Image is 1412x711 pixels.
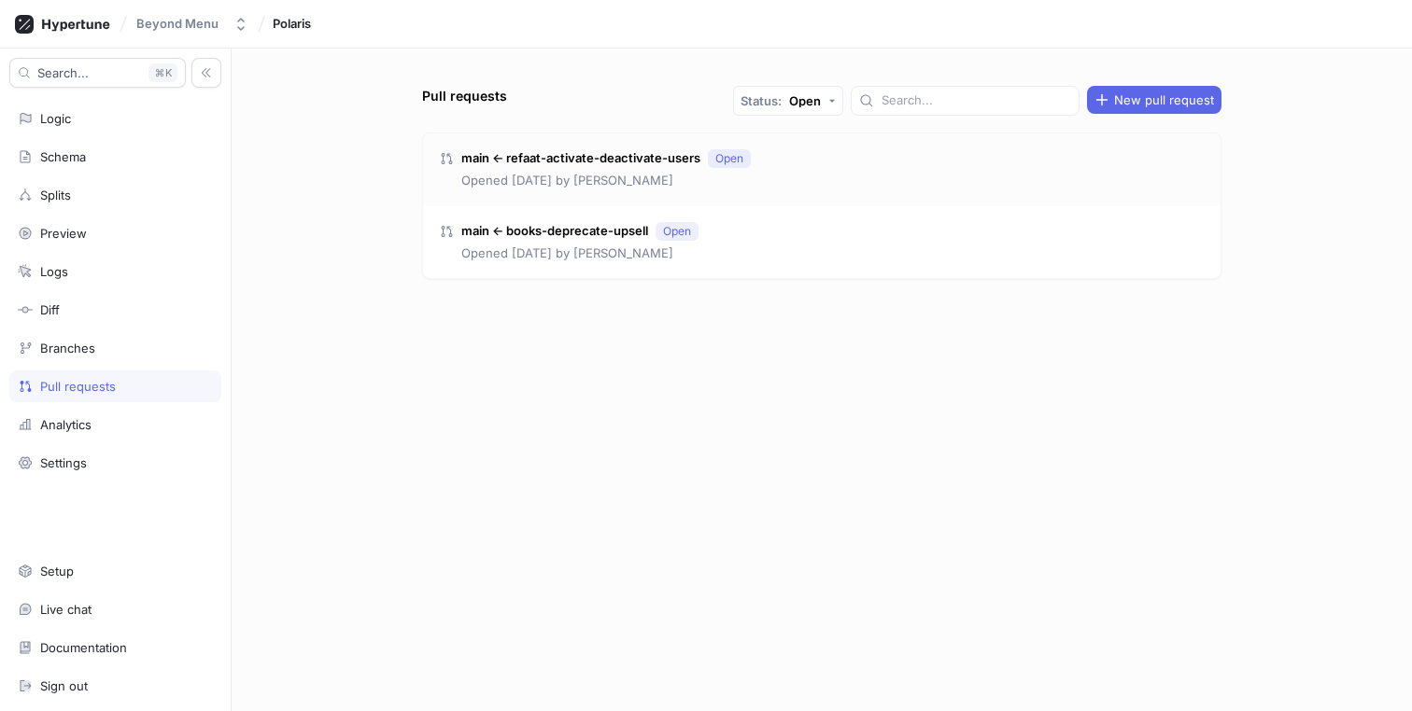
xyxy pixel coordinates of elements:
[461,172,673,190] p: Opened [DATE] by [PERSON_NAME]
[422,86,507,105] div: Pull requests
[40,678,88,693] div: Sign out
[40,341,95,355] div: Branches
[40,602,92,617] div: Live chat
[129,8,256,39] button: Beyond Menu
[1087,86,1221,114] button: New pull request
[37,67,89,78] span: Search...
[741,95,782,107] p: Status:
[789,95,821,107] div: Open
[9,58,186,88] button: Search...K
[40,111,71,126] div: Logic
[40,188,71,202] div: Splits
[40,379,116,394] div: Pull requests
[40,226,87,241] div: Preview
[273,17,311,30] span: Polaris
[461,244,673,263] p: Opened [DATE] by [PERSON_NAME]
[9,632,221,663] a: Documentation
[733,86,843,116] button: Status: Open
[40,640,127,655] div: Documentation
[136,16,219,32] div: Beyond Menu
[461,149,700,168] p: main ← refaat-activate-deactivate-users
[40,417,92,432] div: Analytics
[40,302,60,317] div: Diff
[40,564,74,579] div: Setup
[882,91,1071,110] input: Search...
[40,264,68,279] div: Logs
[148,63,177,82] div: K
[40,149,86,164] div: Schema
[40,455,87,470] div: Settings
[1114,94,1214,105] span: New pull request
[461,222,648,241] p: main ← books-deprecate-upsell
[715,150,743,167] div: Open
[663,223,691,240] div: Open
